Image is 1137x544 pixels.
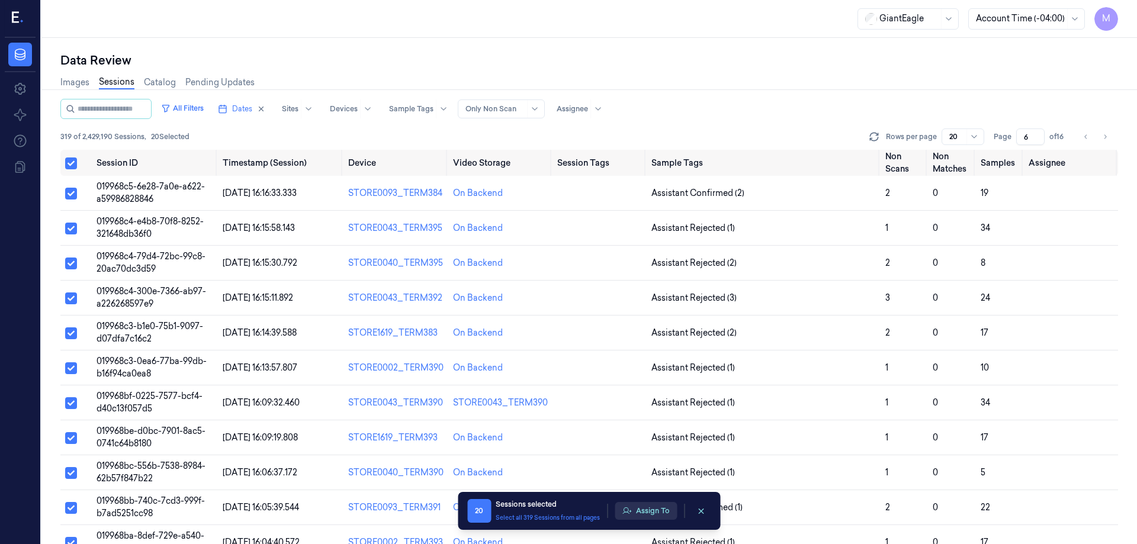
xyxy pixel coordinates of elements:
[651,466,735,479] span: Assistant Rejected (1)
[223,257,297,268] span: [DATE] 16:15:30.792
[60,52,1118,69] div: Data Review
[981,362,989,373] span: 10
[615,502,677,520] button: Assign To
[885,327,890,338] span: 2
[933,467,938,478] span: 0
[97,391,203,414] span: 019968bf-0225-7577-bcf4-d40c13f057d5
[348,362,444,374] div: STORE0002_TERM390
[885,292,890,303] span: 3
[223,292,293,303] span: [DATE] 16:15:11.892
[65,157,77,169] button: Select all
[65,502,77,514] button: Select row
[981,257,985,268] span: 8
[981,432,988,443] span: 17
[453,187,503,199] div: On Backend
[453,432,503,444] div: On Backend
[651,257,737,269] span: Assistant Rejected (2)
[981,223,990,233] span: 34
[692,501,711,520] button: clearSelection
[885,502,890,513] span: 2
[151,131,189,142] span: 20 Selected
[496,513,600,522] button: Select all 319 Sessions from all pages
[647,150,880,176] th: Sample Tags
[213,99,270,118] button: Dates
[651,222,735,234] span: Assistant Rejected (1)
[223,432,298,443] span: [DATE] 16:09:19.808
[976,150,1024,176] th: Samples
[65,432,77,444] button: Select row
[928,150,976,176] th: Non Matches
[348,501,444,514] div: STORE0093_TERM391
[348,432,444,444] div: STORE1619_TERM393
[453,327,503,339] div: On Backend
[933,362,938,373] span: 0
[348,397,444,409] div: STORE0043_TERM390
[343,150,448,176] th: Device
[933,327,938,338] span: 0
[97,356,207,379] span: 019968c3-0ea6-77ba-99db-b16f94ca0ea8
[223,223,295,233] span: [DATE] 16:15:58.143
[97,286,206,309] span: 019968c4-300e-7366-ab97-a226268597e9
[933,397,938,408] span: 0
[453,466,503,479] div: On Backend
[453,501,503,514] div: On Backend
[99,76,134,89] a: Sessions
[453,257,503,269] div: On Backend
[453,397,548,409] div: STORE0043_TERM390
[1094,7,1118,31] button: M
[885,188,890,198] span: 2
[453,222,503,234] div: On Backend
[981,327,988,338] span: 17
[981,188,988,198] span: 19
[981,467,985,478] span: 5
[65,467,77,479] button: Select row
[651,187,744,199] span: Assistant Confirmed (2)
[223,362,297,373] span: [DATE] 16:13:57.807
[232,104,252,114] span: Dates
[886,131,937,142] p: Rows per page
[933,188,938,198] span: 0
[933,257,938,268] span: 0
[348,327,444,339] div: STORE1619_TERM383
[933,432,938,443] span: 0
[981,502,990,513] span: 22
[885,432,888,443] span: 1
[144,76,176,89] a: Catalog
[1078,128,1094,145] button: Go to previous page
[651,292,737,304] span: Assistant Rejected (3)
[348,222,444,234] div: STORE0043_TERM395
[933,502,938,513] span: 0
[65,327,77,339] button: Select row
[885,257,890,268] span: 2
[223,327,297,338] span: [DATE] 16:14:39.588
[448,150,553,176] th: Video Storage
[348,292,444,304] div: STORE0043_TERM392
[185,76,255,89] a: Pending Updates
[65,397,77,409] button: Select row
[218,150,343,176] th: Timestamp (Session)
[97,216,204,239] span: 019968c4-e4b8-70f8-8252-321648db36f0
[92,150,218,176] th: Session ID
[1024,150,1118,176] th: Assignee
[453,362,503,374] div: On Backend
[1078,128,1113,145] nav: pagination
[994,131,1011,142] span: Page
[348,187,444,199] div: STORE0093_TERM384
[651,397,735,409] span: Assistant Rejected (1)
[881,150,928,176] th: Non Scans
[885,223,888,233] span: 1
[65,362,77,374] button: Select row
[156,99,208,118] button: All Filters
[651,432,735,444] span: Assistant Rejected (1)
[1049,131,1068,142] span: of 16
[97,495,205,519] span: 019968bb-740c-7cd3-999f-b7ad5251cc98
[933,292,938,303] span: 0
[348,466,444,479] div: STORE0040_TERM390
[981,397,990,408] span: 34
[97,251,205,274] span: 019968c4-79d4-72bc-99c8-20ac70dc3d59
[467,499,491,523] span: 20
[65,257,77,269] button: Select row
[453,292,503,304] div: On Backend
[60,76,89,89] a: Images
